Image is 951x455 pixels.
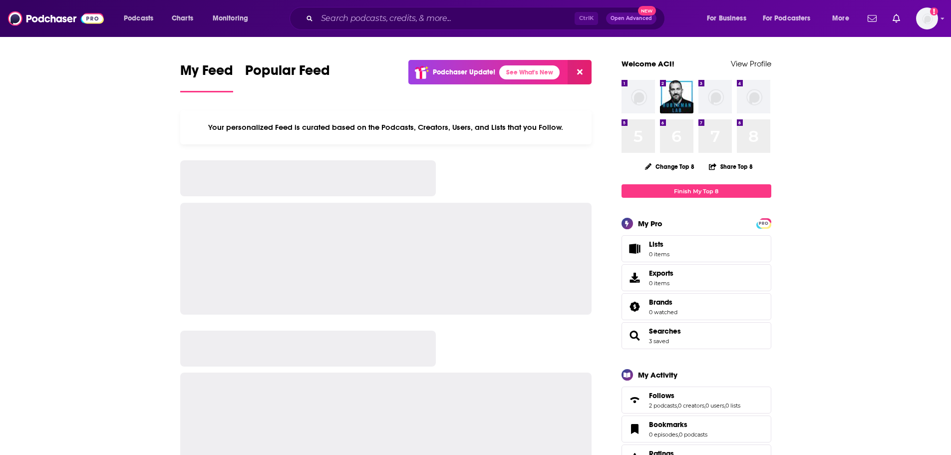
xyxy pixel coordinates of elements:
span: 0 items [649,251,669,258]
span: Ctrl K [575,12,598,25]
span: Searches [622,322,771,349]
span: Open Advanced [611,16,652,21]
a: 0 users [705,402,724,409]
span: Exports [625,271,645,285]
svg: Add a profile image [930,7,938,15]
a: 3 saved [649,338,669,345]
div: My Pro [638,219,662,228]
button: Change Top 8 [639,160,701,173]
a: Follows [625,393,645,407]
span: , [704,402,705,409]
span: New [638,6,656,15]
a: Charts [165,10,199,26]
span: Monitoring [213,11,248,25]
a: Show notifications dropdown [864,10,881,27]
button: Show profile menu [916,7,938,29]
span: Podcasts [124,11,153,25]
span: , [677,402,678,409]
span: Follows [649,391,674,400]
span: , [678,431,679,438]
button: open menu [117,10,166,26]
a: Brands [649,298,677,307]
span: Lists [649,240,669,249]
a: 0 episodes [649,431,678,438]
a: Brands [625,300,645,314]
img: missing-image.png [698,80,732,113]
span: Follows [622,387,771,414]
button: open menu [700,10,759,26]
a: Popular Feed [245,62,330,92]
a: 0 creators [678,402,704,409]
a: Lists [622,235,771,262]
span: More [832,11,849,25]
a: Show notifications dropdown [889,10,904,27]
img: Podchaser - Follow, Share and Rate Podcasts [8,9,104,28]
span: For Business [707,11,746,25]
button: Open AdvancedNew [606,12,656,24]
span: For Podcasters [763,11,811,25]
a: Exports [622,264,771,291]
img: User Profile [916,7,938,29]
div: Your personalized Feed is curated based on the Podcasts, Creators, Users, and Lists that you Follow. [180,110,592,144]
div: Search podcasts, credits, & more... [299,7,674,30]
span: Lists [625,242,645,256]
span: Logged in as aci-podcast [916,7,938,29]
a: PRO [758,219,770,227]
a: 0 podcasts [679,431,707,438]
span: PRO [758,220,770,227]
span: Bookmarks [622,416,771,443]
a: Bookmarks [625,422,645,436]
span: Brands [649,298,672,307]
a: Searches [649,327,681,336]
a: Finish My Top 8 [622,184,771,198]
button: open menu [756,10,825,26]
span: 0 items [649,280,673,287]
button: open menu [825,10,862,26]
a: 0 watched [649,309,677,316]
span: Lists [649,240,663,249]
a: See What's New [499,65,560,79]
span: , [724,402,725,409]
input: Search podcasts, credits, & more... [317,10,575,26]
a: Welcome ACI! [622,59,674,68]
span: Brands [622,293,771,320]
a: Searches [625,329,645,343]
button: Share Top 8 [708,157,753,176]
a: Follows [649,391,740,400]
p: Podchaser Update! [433,68,495,76]
span: Exports [649,269,673,278]
button: open menu [206,10,261,26]
img: Huberman Lab [660,80,693,113]
a: My Feed [180,62,233,92]
img: missing-image.png [622,80,655,113]
img: missing-image.png [737,80,770,113]
a: 0 lists [725,402,740,409]
a: 2 podcasts [649,402,677,409]
a: View Profile [731,59,771,68]
span: My Feed [180,62,233,85]
span: Charts [172,11,193,25]
div: My Activity [638,370,677,380]
span: Bookmarks [649,420,687,429]
span: Popular Feed [245,62,330,85]
a: Bookmarks [649,420,707,429]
